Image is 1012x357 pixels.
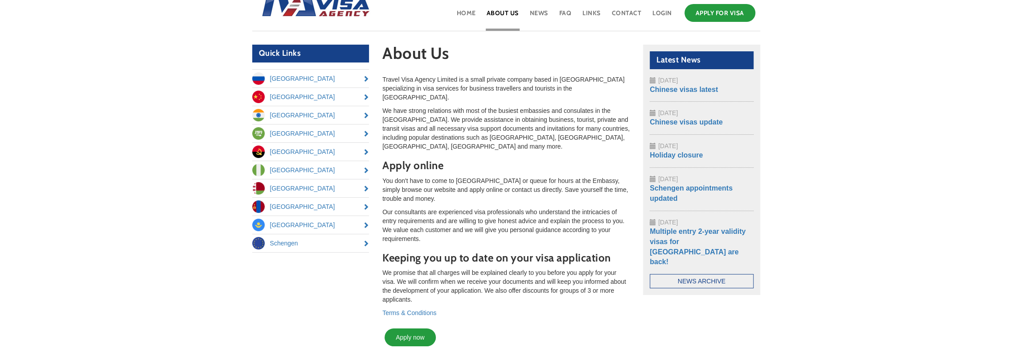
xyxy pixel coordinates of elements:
a: Chinese visas latest [650,86,718,93]
a: Login [651,2,673,31]
a: Apply for Visa [684,4,755,22]
a: [GEOGRAPHIC_DATA] [252,106,369,124]
a: [GEOGRAPHIC_DATA] [252,70,369,87]
p: We promise that all charges will be explained clearly to you before you apply for your visa. We w... [382,268,630,304]
a: Multiple entry 2-year validity visas for [GEOGRAPHIC_DATA] are back! [650,228,746,266]
h2: Latest News [650,51,754,69]
p: Our consultants are experienced visa professionals who understand the intricacies of entry requir... [382,208,630,243]
a: [GEOGRAPHIC_DATA] [252,179,369,197]
p: We have strong relations with most of the busiest embassies and consulates in the [GEOGRAPHIC_DAT... [382,106,630,151]
h3: Apply online [382,160,630,171]
a: Home [456,2,477,31]
a: Apply now [385,328,436,346]
span: [DATE] [658,109,678,116]
span: [DATE] [658,142,678,149]
span: [DATE] [658,77,678,84]
a: Contact [611,2,643,31]
a: Schengen appointments updated [650,184,733,202]
a: Schengen [252,234,369,252]
a: [GEOGRAPHIC_DATA] [252,143,369,161]
a: [GEOGRAPHIC_DATA] [252,161,369,179]
a: [GEOGRAPHIC_DATA] [252,125,369,142]
span: [DATE] [658,219,678,226]
a: Links [582,2,602,31]
a: Holiday closure [650,151,703,159]
a: Chinese visas update [650,118,723,126]
a: [GEOGRAPHIC_DATA] [252,88,369,106]
p: You don't have to come to [GEOGRAPHIC_DATA] or queue for hours at the Embassy, simply browse our ... [382,176,630,203]
a: Terms & Conditions [382,309,436,316]
a: News Archive [650,274,754,288]
a: FAQ [558,2,573,31]
h1: About Us [382,45,630,66]
a: [GEOGRAPHIC_DATA] [252,198,369,216]
p: Travel Visa Agency Limited is a small private company based in [GEOGRAPHIC_DATA] specializing in ... [382,75,630,102]
a: About Us [486,2,520,31]
h3: Keeping you up to date on your visa application [382,252,630,264]
span: [DATE] [658,175,678,183]
a: News [529,2,549,31]
a: [GEOGRAPHIC_DATA] [252,216,369,234]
